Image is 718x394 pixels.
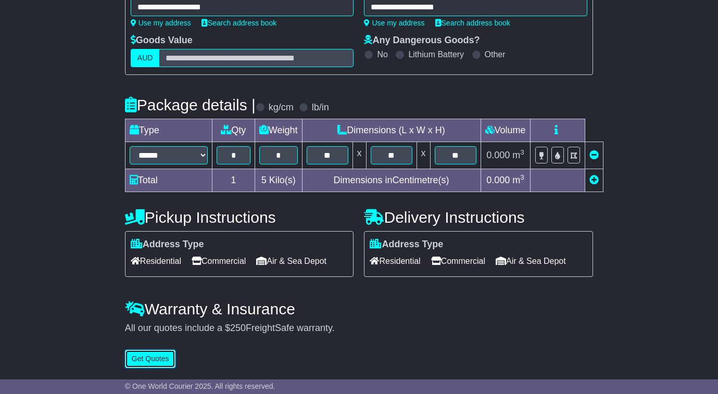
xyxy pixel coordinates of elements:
[261,175,267,185] span: 5
[131,49,160,67] label: AUD
[520,173,524,181] sup: 3
[435,19,510,27] a: Search address book
[496,253,566,269] span: Air & Sea Depot
[125,382,275,390] span: © One World Courier 2025. All rights reserved.
[255,169,302,192] td: Kilo(s)
[131,253,181,269] span: Residential
[364,19,424,27] a: Use my address
[370,253,420,269] span: Residential
[485,49,506,59] label: Other
[408,49,464,59] label: Lithium Battery
[377,49,387,59] label: No
[125,323,593,334] div: All our quotes include a $ FreightSafe warranty.
[352,142,366,169] td: x
[486,175,510,185] span: 0.000
[431,253,485,269] span: Commercial
[312,102,329,113] label: lb/in
[131,239,204,250] label: Address Type
[201,19,276,27] a: Search address book
[131,19,191,27] a: Use my address
[212,119,255,142] td: Qty
[364,35,480,46] label: Any Dangerous Goods?
[125,119,212,142] td: Type
[212,169,255,192] td: 1
[256,253,326,269] span: Air & Sea Depot
[589,150,599,160] a: Remove this item
[589,175,599,185] a: Add new item
[125,96,256,113] h4: Package details |
[302,119,481,142] td: Dimensions (L x W x H)
[125,209,354,226] h4: Pickup Instructions
[486,150,510,160] span: 0.000
[481,119,530,142] td: Volume
[125,350,176,368] button: Get Quotes
[364,209,593,226] h4: Delivery Instructions
[192,253,246,269] span: Commercial
[512,175,524,185] span: m
[269,102,294,113] label: kg/cm
[230,323,246,333] span: 250
[520,148,524,156] sup: 3
[125,300,593,317] h4: Warranty & Insurance
[125,169,212,192] td: Total
[417,142,430,169] td: x
[302,169,481,192] td: Dimensions in Centimetre(s)
[512,150,524,160] span: m
[370,239,443,250] label: Address Type
[255,119,302,142] td: Weight
[131,35,193,46] label: Goods Value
